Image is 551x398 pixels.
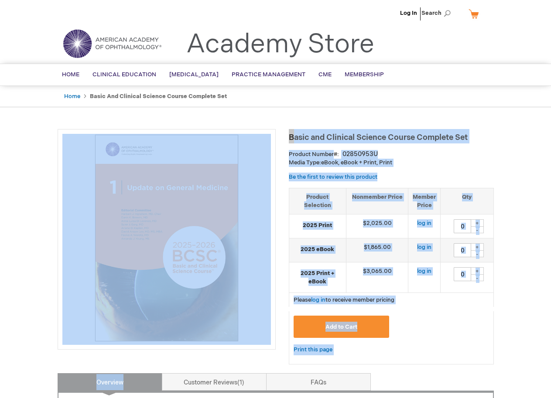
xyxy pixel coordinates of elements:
span: Add to Cart [325,323,357,330]
div: + [471,243,484,251]
th: Member Price [408,188,441,214]
span: 1 [237,379,244,386]
span: Home [62,71,79,78]
span: Please to receive member pricing [294,296,394,303]
div: + [471,267,484,275]
span: CME [318,71,332,78]
strong: Product Number [289,151,339,158]
span: Basic and Clinical Science Course Complete Set [289,133,468,142]
td: $3,065.00 [346,262,408,293]
th: Product Selection [289,188,346,214]
span: Membership [345,71,384,78]
a: Be the first to review this product [289,173,377,180]
strong: 2025 Print [294,221,342,230]
a: Print this page [294,344,332,355]
a: log in [417,244,431,251]
input: Qty [454,267,471,281]
a: Overview [58,373,162,391]
a: log in [417,220,431,227]
input: Qty [454,243,471,257]
img: Basic and Clinical Science Course Complete Set [62,134,271,342]
strong: 2025 eBook [294,245,342,254]
span: [MEDICAL_DATA] [169,71,219,78]
div: - [471,274,484,281]
a: Home [64,93,80,100]
span: Search [421,4,455,22]
a: Academy Store [186,29,374,60]
td: $1,865.00 [346,238,408,262]
div: - [471,250,484,257]
td: $2,025.00 [346,214,408,238]
a: log in [417,268,431,275]
span: Practice Management [232,71,305,78]
button: Add to Cart [294,316,390,338]
th: Qty [441,188,493,214]
strong: Media Type: [289,159,321,166]
span: Clinical Education [92,71,156,78]
a: FAQs [266,373,371,391]
div: - [471,226,484,233]
div: + [471,219,484,227]
div: 02850953U [342,150,378,159]
a: Customer Reviews1 [162,373,267,391]
p: eBook, eBook + Print, Print [289,159,494,167]
strong: Basic and Clinical Science Course Complete Set [90,93,227,100]
th: Nonmember Price [346,188,408,214]
a: log in [311,296,325,303]
strong: 2025 Print + eBook [294,269,342,286]
a: Log In [400,10,417,17]
input: Qty [454,219,471,233]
